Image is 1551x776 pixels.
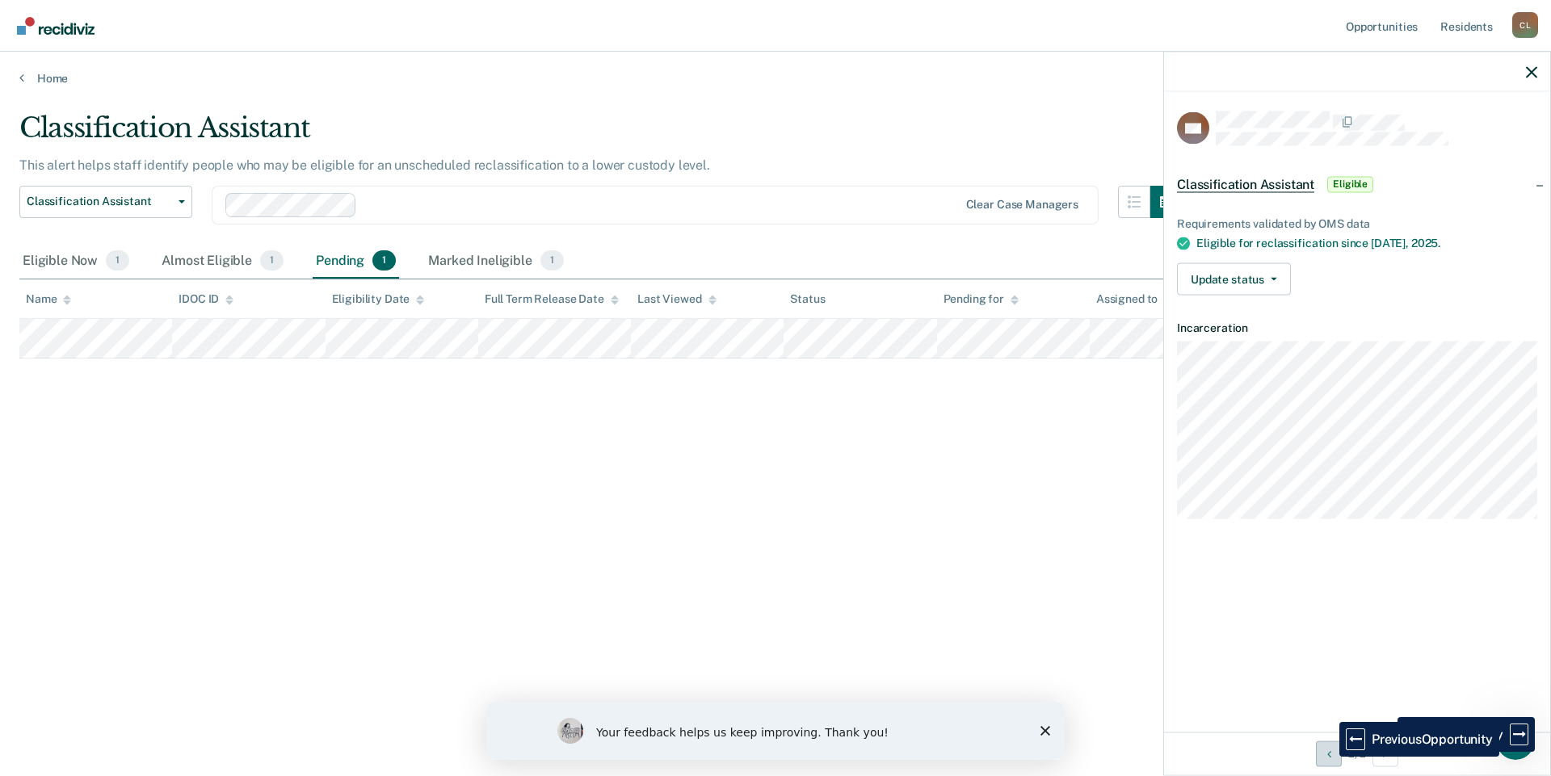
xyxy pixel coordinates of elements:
[1372,740,1398,766] button: Next Opportunity
[27,195,172,208] span: Classification Assistant
[19,71,1532,86] a: Home
[637,292,716,306] div: Last Viewed
[1512,12,1538,38] div: C L
[1496,721,1535,760] iframe: Intercom live chat
[1164,732,1550,774] div: 2 / 2
[26,292,71,306] div: Name
[486,702,1065,760] iframe: Survey by Kim from Recidiviz
[158,244,287,279] div: Almost Eligible
[372,250,396,271] span: 1
[1177,321,1537,335] dt: Incarceration
[1177,263,1291,296] button: Update status
[179,292,233,306] div: IDOC ID
[332,292,425,306] div: Eligibility Date
[19,244,132,279] div: Eligible Now
[944,292,1019,306] div: Pending for
[260,250,284,271] span: 1
[966,198,1078,212] div: Clear case managers
[1096,292,1172,306] div: Assigned to
[19,157,710,173] p: This alert helps staff identify people who may be eligible for an unscheduled reclassification to...
[1196,237,1537,250] div: Eligible for reclassification since [DATE],
[17,17,95,35] img: Recidiviz
[1316,740,1342,766] button: Previous Opportunity
[106,250,129,271] span: 1
[19,111,1183,157] div: Classification Assistant
[485,292,619,306] div: Full Term Release Date
[1512,12,1538,38] button: Profile dropdown button
[540,250,564,271] span: 1
[1327,176,1373,192] span: Eligible
[313,244,399,279] div: Pending
[1164,158,1550,210] div: Classification AssistantEligible
[425,244,567,279] div: Marked Ineligible
[1411,237,1440,250] span: 2025.
[1177,216,1537,230] div: Requirements validated by OMS data
[790,292,825,306] div: Status
[1177,176,1314,192] span: Classification Assistant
